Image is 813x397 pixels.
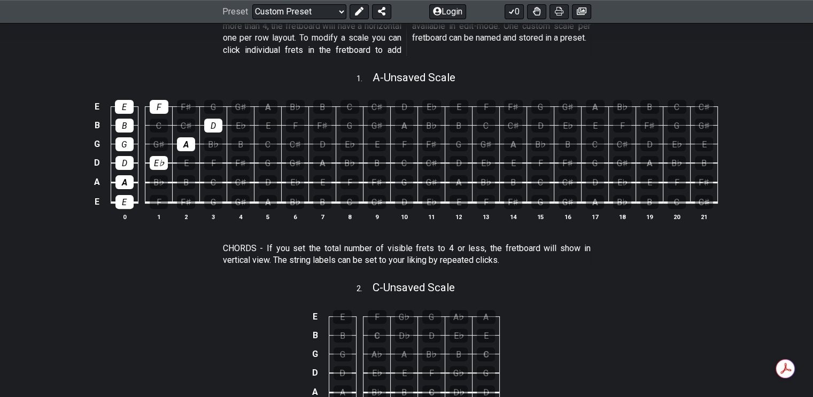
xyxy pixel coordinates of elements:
div: B [695,156,713,170]
div: E♭ [368,366,386,380]
div: F [531,156,549,170]
div: F [477,100,495,114]
td: G [309,345,322,363]
div: G♯ [695,119,713,133]
div: C♯ [695,195,713,209]
th: 2 [173,211,200,222]
div: B [450,119,468,133]
div: E [395,366,413,380]
th: 21 [691,211,718,222]
div: B♭ [422,347,440,361]
div: C♯ [613,137,631,151]
div: C♯ [177,119,195,133]
div: C [477,347,495,361]
div: G [531,195,549,209]
div: B♭ [531,137,549,151]
div: F♯ [640,119,659,133]
td: E [309,307,322,326]
div: F♯ [504,195,522,209]
div: G [586,156,604,170]
div: C [150,119,168,133]
div: C♯ [368,195,386,209]
button: 0 [505,4,524,19]
td: E [91,97,104,116]
div: E [177,156,195,170]
div: G [204,195,222,209]
td: G [91,135,104,153]
div: D [259,175,277,189]
div: E♭ [340,137,359,151]
div: D [450,156,468,170]
div: E [115,195,134,209]
div: F♯ [559,156,577,170]
div: C♯ [422,156,440,170]
div: G [477,366,495,380]
div: D [334,366,352,380]
div: D [115,156,134,170]
div: A♭ [368,347,386,361]
th: 20 [663,211,691,222]
div: E [259,119,277,133]
div: B♭ [477,175,495,189]
div: C [259,137,277,151]
div: F [368,310,386,324]
div: A [586,100,605,114]
div: F [613,119,631,133]
div: G♯ [286,156,304,170]
select: Preset [252,4,346,19]
div: F [477,195,495,209]
div: C [204,175,222,189]
div: D♭ [395,329,413,342]
div: A [477,310,495,324]
div: G♯ [150,137,168,151]
div: G♯ [231,100,250,114]
div: D [640,137,659,151]
div: E [640,175,659,189]
div: A [395,347,413,361]
div: F [204,156,222,170]
div: C♯ [286,137,304,151]
div: E [115,100,134,114]
th: 17 [582,211,609,222]
div: G [422,310,441,324]
div: G♭ [450,366,468,380]
div: B [115,119,134,133]
div: G [395,175,413,189]
button: Edit Preset [350,4,369,19]
th: 7 [309,211,336,222]
div: B♭ [204,137,222,151]
div: B♭ [286,195,304,209]
th: 19 [636,211,663,222]
div: A [259,100,277,114]
div: G♯ [559,195,577,209]
div: B [640,195,659,209]
div: B [368,156,386,170]
div: G [115,137,134,151]
div: E♭ [668,137,686,151]
div: C♯ [368,100,386,114]
div: G♯ [477,137,495,151]
td: D [91,153,104,173]
p: CHORDS - If you set the total number of visible frets to 4 or less, the fretboard will show in ve... [223,243,591,267]
div: A [115,175,134,189]
div: G [204,100,223,114]
div: G [450,137,468,151]
div: C [477,119,495,133]
div: B♭ [613,100,632,114]
div: B [313,100,332,114]
div: A [504,137,522,151]
div: F♯ [231,156,250,170]
div: A [586,195,604,209]
div: D [422,329,440,342]
div: G [334,347,352,361]
div: A [640,156,659,170]
div: C [668,100,686,114]
div: C♯ [504,119,522,133]
div: E♭ [422,195,440,209]
div: G♭ [395,310,414,324]
div: E [477,329,495,342]
div: E♭ [613,175,631,189]
span: 1 . [357,73,373,85]
div: D [313,137,331,151]
th: 15 [527,211,554,222]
